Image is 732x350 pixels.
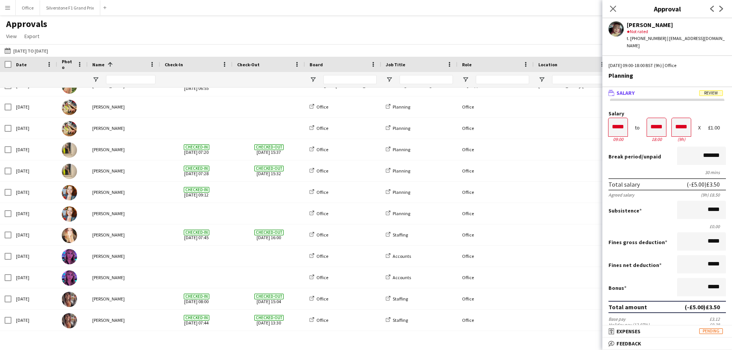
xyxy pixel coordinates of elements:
a: Office [310,317,328,323]
input: Name Filter Input [106,75,156,84]
button: Open Filter Menu [310,76,316,83]
span: [DATE] 07:44 [165,310,228,331]
span: [DATE] 13:30 [237,310,300,331]
div: 9h [672,136,691,142]
div: [PERSON_NAME] [88,160,160,181]
label: Bonus [608,284,626,291]
img: Tara Jacobson [62,292,77,307]
div: Agreed salary [608,192,634,198]
span: Date [16,62,27,67]
img: Kelsie Stewart [62,206,77,222]
div: [DATE] [11,224,57,245]
span: Break period [608,153,642,160]
button: Open Filter Menu [386,76,393,83]
span: [DATE] 15:37 [237,139,300,160]
img: Katie Armstrong [62,164,77,179]
div: Office [457,310,534,331]
a: Accounts [386,253,411,259]
div: [PERSON_NAME] [88,96,160,117]
span: Planning [393,211,410,216]
span: [DATE] 09:12 [165,182,228,203]
span: Planning [393,125,410,131]
h3: Approval [602,4,732,14]
span: Checked-in [184,187,209,193]
span: Planning [393,147,410,152]
div: [DATE] [11,203,57,224]
a: Office [310,168,328,174]
div: Office [457,246,534,267]
a: Office [310,125,328,131]
a: Office [310,211,328,216]
span: Salary [616,89,635,96]
div: Total amount [608,303,647,311]
div: [PERSON_NAME] [88,267,160,288]
input: Job Title Filter Input [400,75,453,84]
div: £1.00 [708,125,726,131]
span: Planning [393,104,410,110]
span: Review [699,90,723,96]
a: Planning [386,125,410,131]
span: Check-Out [237,62,260,67]
button: [DATE] to [DATE] [3,46,50,55]
div: to [635,125,640,131]
a: Staffing [386,232,408,238]
mat-expansion-panel-header: SalaryReview [602,87,732,99]
span: Checked-in [184,144,209,150]
span: [DATE] 15:32 [237,160,300,181]
span: Planning [393,189,410,195]
span: Location [538,62,557,67]
a: Staffing [386,317,408,323]
div: (-£5.00) £3.50 [685,303,720,311]
div: [DATE] 09:00-18:00 BST (9h) | Office [608,62,726,69]
img: Katie Armstrong [62,142,77,158]
a: Office [310,147,328,152]
span: Office [316,125,328,131]
span: Checked-out [254,166,284,171]
span: [DATE] 07:20 [165,139,228,160]
img: Laura Pearson [62,228,77,243]
div: Office [457,267,534,288]
a: View [3,31,20,41]
label: /unpaid [608,153,661,160]
span: Office [316,104,328,110]
span: [DATE] 16:00 [237,224,300,245]
div: [PERSON_NAME] [88,182,160,203]
div: (-£5.00) £3.50 [687,181,720,188]
span: Name [92,62,104,67]
div: Planning [608,72,726,79]
span: [DATE] 07:45 [165,224,228,245]
mat-expansion-panel-header: ExpensesPending [602,326,732,337]
span: Checked-in [184,230,209,235]
div: Not rated [627,28,726,35]
div: Office [457,182,534,203]
span: Expenses [616,328,640,335]
a: Office [310,232,328,238]
a: Export [21,31,42,41]
div: Office [457,203,534,224]
div: Base pay [608,316,626,322]
div: £0.00 [608,224,726,229]
a: Planning [386,168,410,174]
div: [DATE] [11,246,57,267]
div: Office [457,160,534,181]
img: Lydia Belshaw [62,249,77,264]
span: Staffing [393,296,408,302]
button: Open Filter Menu [92,76,99,83]
span: Office [316,275,328,280]
span: Office [316,147,328,152]
span: Office [316,168,328,174]
div: [DATE] [11,288,57,309]
input: Location Filter Input [552,75,605,84]
div: Holiday pay (12.07%) [608,322,650,328]
span: Role [462,62,472,67]
span: [DATE] 08:00 [165,288,228,309]
a: Office [310,253,328,259]
div: [DATE] [11,96,57,117]
span: Accounts [393,275,411,280]
a: Office [310,104,328,110]
input: Board Filter Input [323,75,377,84]
span: Checked-out [254,294,284,299]
div: Office [457,96,534,117]
div: 18:00 [647,136,666,142]
button: Open Filter Menu [462,76,469,83]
